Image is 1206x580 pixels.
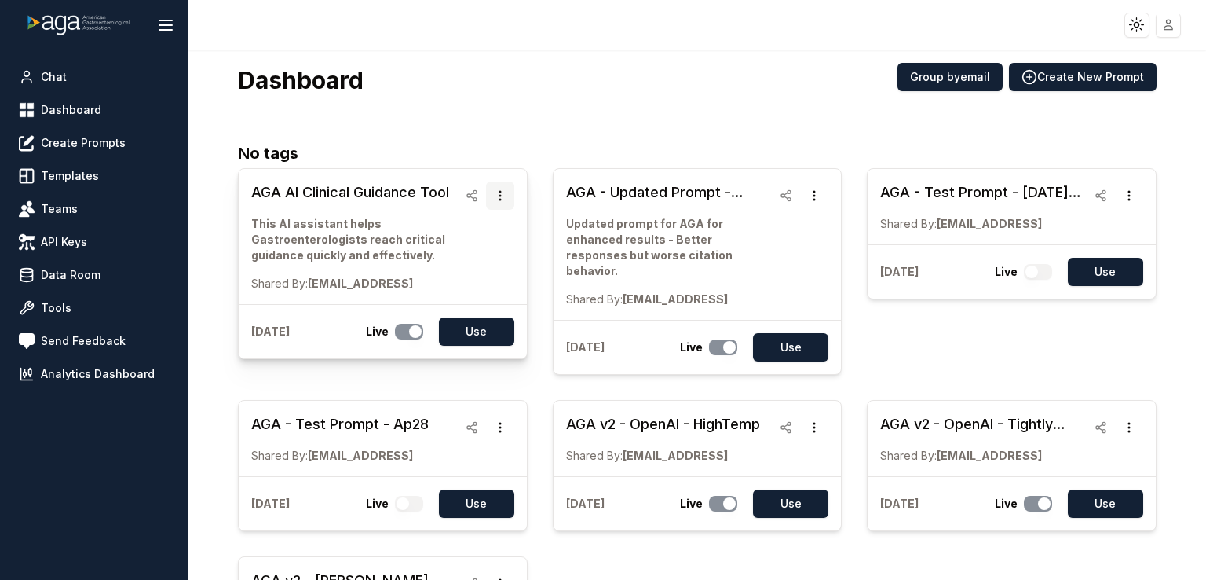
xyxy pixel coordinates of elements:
[429,490,514,518] a: Use
[251,413,429,464] a: AGA - Test Prompt - Ap28Shared By:[EMAIL_ADDRESS]
[680,340,703,355] p: Live
[897,63,1003,91] button: Group byemail
[238,66,364,94] h3: Dashboard
[41,102,101,118] span: Dashboard
[880,182,1087,204] h3: AGA - Test Prompt - [DATE] ([PERSON_NAME]'s Edits) - better at citation, a bit robot and rigid.
[880,449,937,462] span: Shared By:
[429,318,514,346] a: Use
[251,276,458,292] p: [EMAIL_ADDRESS]
[880,413,1087,464] a: AGA v2 - OpenAI - Tightly Temp.Shared By:[EMAIL_ADDRESS]
[13,195,175,223] a: Teams
[566,340,605,355] p: [DATE]
[251,182,458,292] a: AGA AI Clinical Guidance ToolThis AI assistant helps Gastroenterologists reach critical guidance ...
[439,318,514,346] button: Use
[880,182,1087,232] a: AGA - Test Prompt - [DATE] ([PERSON_NAME]'s Edits) - better at citation, a bit robot and rigid.Sh...
[13,129,175,157] a: Create Prompts
[566,182,773,204] h3: AGA - Updated Prompt - Working Version - In Progress
[566,216,773,279] p: Updated prompt for AGA for enhanced results - Better responses but worse citation behavior.
[753,490,828,518] button: Use
[1058,490,1143,518] a: Use
[41,333,126,349] span: Send Feedback
[366,324,389,340] p: Live
[13,327,175,355] a: Send Feedback
[13,63,175,91] a: Chat
[995,264,1018,280] p: Live
[251,216,458,263] p: This AI assistant helps Gastroenterologists reach critical guidance quickly and effectively.
[680,496,703,512] p: Live
[566,448,760,464] p: [EMAIL_ADDRESS]
[41,201,78,217] span: Teams
[880,448,1087,464] p: [EMAIL_ADDRESS]
[13,261,175,289] a: Data Room
[238,141,1157,165] h2: No tags
[13,96,175,124] a: Dashboard
[566,413,760,435] h3: AGA v2 - OpenAI - HighTemp
[566,496,605,512] p: [DATE]
[251,449,308,462] span: Shared By:
[880,496,919,512] p: [DATE]
[880,216,1087,232] p: [EMAIL_ADDRESS]
[13,360,175,388] a: Analytics Dashboard
[753,333,828,362] button: Use
[744,490,828,518] a: Use
[251,496,290,512] p: [DATE]
[13,162,175,190] a: Templates
[880,264,919,280] p: [DATE]
[251,448,429,464] p: [EMAIL_ADDRESS]
[13,228,175,256] a: API Keys
[1068,490,1143,518] button: Use
[251,277,308,290] span: Shared By:
[19,333,35,349] img: feedback
[1058,258,1143,286] a: Use
[995,496,1018,512] p: Live
[880,413,1087,435] h3: AGA v2 - OpenAI - Tightly Temp.
[566,182,773,307] a: AGA - Updated Prompt - Working Version - In ProgressUpdated prompt for AGA for enhanced results -...
[41,234,87,250] span: API Keys
[566,292,623,306] span: Shared By:
[251,413,429,435] h3: AGA - Test Prompt - Ap28
[41,300,71,316] span: Tools
[1157,13,1180,36] img: placeholder-user.jpg
[251,182,458,204] h3: AGA AI Clinical Guidance Tool
[41,69,67,85] span: Chat
[744,333,828,362] a: Use
[41,267,100,283] span: Data Room
[13,294,175,322] a: Tools
[41,135,126,151] span: Create Prompts
[566,292,773,307] p: [EMAIL_ADDRESS]
[366,496,389,512] p: Live
[251,324,290,340] p: [DATE]
[566,449,623,462] span: Shared By:
[880,217,937,230] span: Shared By:
[1068,258,1143,286] button: Use
[41,168,99,184] span: Templates
[566,413,760,464] a: AGA v2 - OpenAI - HighTempShared By:[EMAIL_ADDRESS]
[1009,63,1157,91] button: Create New Prompt
[41,366,155,382] span: Analytics Dashboard
[439,490,514,518] button: Use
